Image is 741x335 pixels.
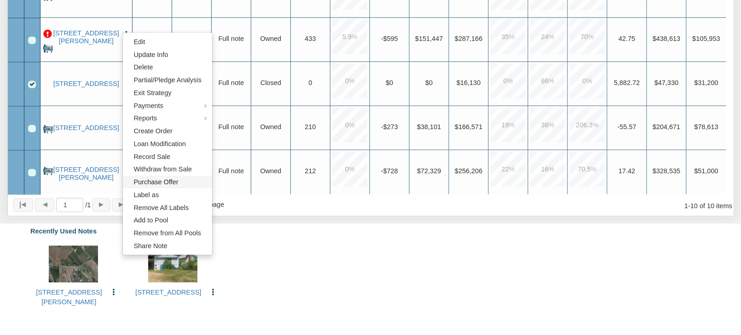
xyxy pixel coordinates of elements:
img: for_sale.png [43,166,53,176]
a: Delete [123,61,212,74]
a: Payments [123,99,212,112]
button: Page to first [13,199,33,212]
span: $204,671 [653,123,680,131]
abbr: of [85,201,87,209]
a: Record Sale [123,150,212,163]
img: for_sale.png [43,43,53,53]
div: 19.0 [491,108,526,142]
div: Row 10, Row Selection Checkbox [28,169,35,176]
div: 70.5 [570,152,605,187]
div: 0.0 [570,63,605,98]
span: 210 [305,123,316,131]
span: -$728 [381,167,398,175]
button: Press to open the note menu [122,29,131,39]
span: $0 [386,79,393,86]
img: for_sale.png [43,124,53,134]
span: 5,882.72 [614,79,640,86]
span: $166,571 [455,123,482,131]
a: 333 BANKS AVE, MANSON, WA, 98831 [36,289,102,306]
div: 22.0 [491,152,526,187]
span: $47,330 [654,79,678,86]
a: Edit [123,35,212,48]
button: Page forward [93,199,110,212]
div: 66.0 [530,63,565,98]
img: cell-menu.png [110,288,118,296]
a: Remove from All Pools [123,227,212,240]
a: Reports [123,112,212,125]
div: 0.0 [332,63,367,98]
span: $38,101 [417,123,441,131]
span: -$273 [381,123,398,131]
span: $328,535 [653,167,680,175]
span: $256,206 [455,167,482,175]
div: 0.0 [332,108,367,142]
div: Row 7, Row Selection Checkbox [28,37,35,44]
div: 38.0 [530,108,565,142]
div: 24.0 [530,19,565,54]
span: Full note [219,35,244,42]
button: Page to last [112,199,130,212]
span: $31,200 [695,79,718,86]
span: $78,613 [695,123,718,131]
span: -55.57 [618,123,637,131]
span: Owned [260,35,281,42]
span: $72,329 [417,167,441,175]
div: 206.3 [570,108,605,142]
a: Label as [123,188,212,201]
span: $151,447 [415,35,443,42]
a: Create Order [123,125,212,138]
div: 16.0 [530,152,565,187]
div: 5.9 [332,19,367,54]
a: 15 COMPO ST, GRANITEVILLE, VT, 05654 [53,124,120,132]
a: 307 AVENUE C, KENTWOOD, LA, 70444 [53,80,120,88]
img: 452909 [49,246,98,283]
a: Share Note [123,239,212,252]
a: 333 BANKS AVE, MANSON, WA, 98831 [53,29,120,45]
a: 307 AVENUE C, KENTWOOD, LA, 70444 [135,289,201,296]
a: Withdraw from Sale [123,163,212,176]
img: 453038 [148,246,197,283]
a: Update Info [123,48,212,61]
span: Owned [260,123,281,131]
span: 17.42 [619,167,635,175]
input: Selected page [56,198,83,212]
div: 35.0 [491,19,526,54]
a: Partial/Pledge Analysis [123,74,212,87]
a: Exit Strategy [123,86,212,99]
span: 42.75 [619,35,635,42]
span: $438,613 [653,35,680,42]
a: Purchase Offer [123,176,212,189]
span: Owned [260,167,281,175]
div: Row 9, Row Selection Checkbox [28,125,35,132]
abbr: through [689,202,691,210]
img: cell-menu.png [209,288,217,296]
span: $51,000 [695,167,718,175]
span: 0 [308,79,312,86]
div: 0.0 [332,152,367,187]
span: Full note [219,79,244,86]
a: Loan Modification [123,137,212,150]
span: $0 [425,79,433,86]
a: 1807 MATTSON ROAD, CHESTER, VT, 05143 [53,166,120,182]
span: 212 [305,167,316,175]
a: Add to Pool [123,214,212,227]
a: Remove All Labels [123,201,212,214]
div: Recently Used Notes [9,222,732,241]
span: 1 [85,200,91,210]
button: Page back [35,199,55,212]
div: 70.0 [570,19,605,54]
span: Full note [219,167,244,175]
div: Row 8, Row Selection Checkbox [28,81,35,88]
div: 0.0 [491,63,526,98]
span: Full note [219,123,244,131]
span: $16,130 [457,79,480,86]
span: -$595 [381,35,398,42]
span: 1 10 of 10 items [684,202,732,210]
span: Closed [261,79,281,86]
img: cell-menu.png [122,30,131,39]
span: 433 [305,35,316,42]
span: $287,166 [455,35,482,42]
span: $105,953 [693,35,720,42]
